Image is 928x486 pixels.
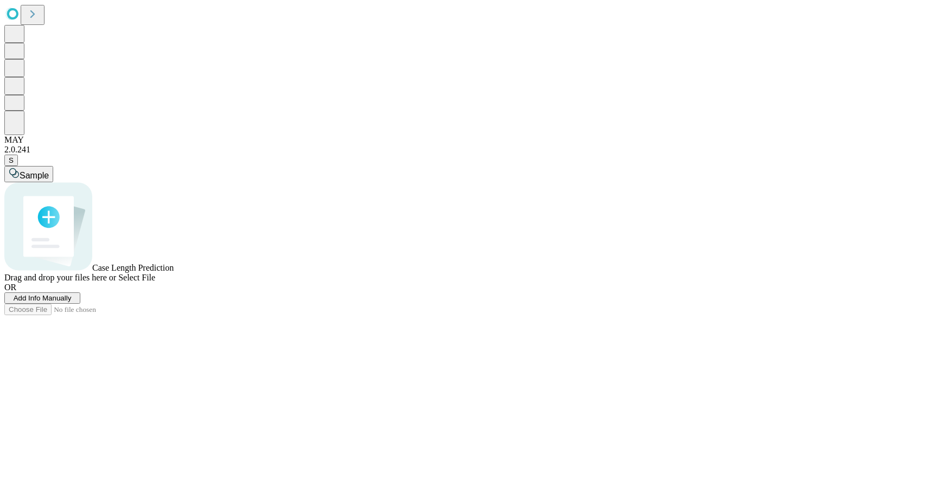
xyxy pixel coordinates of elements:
[9,156,14,164] span: S
[4,145,924,155] div: 2.0.241
[4,135,924,145] div: MAY
[4,166,53,182] button: Sample
[4,273,116,282] span: Drag and drop your files here or
[14,294,72,302] span: Add Info Manually
[4,155,18,166] button: S
[118,273,155,282] span: Select File
[4,292,80,304] button: Add Info Manually
[92,263,174,272] span: Case Length Prediction
[4,283,16,292] span: OR
[20,171,49,180] span: Sample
